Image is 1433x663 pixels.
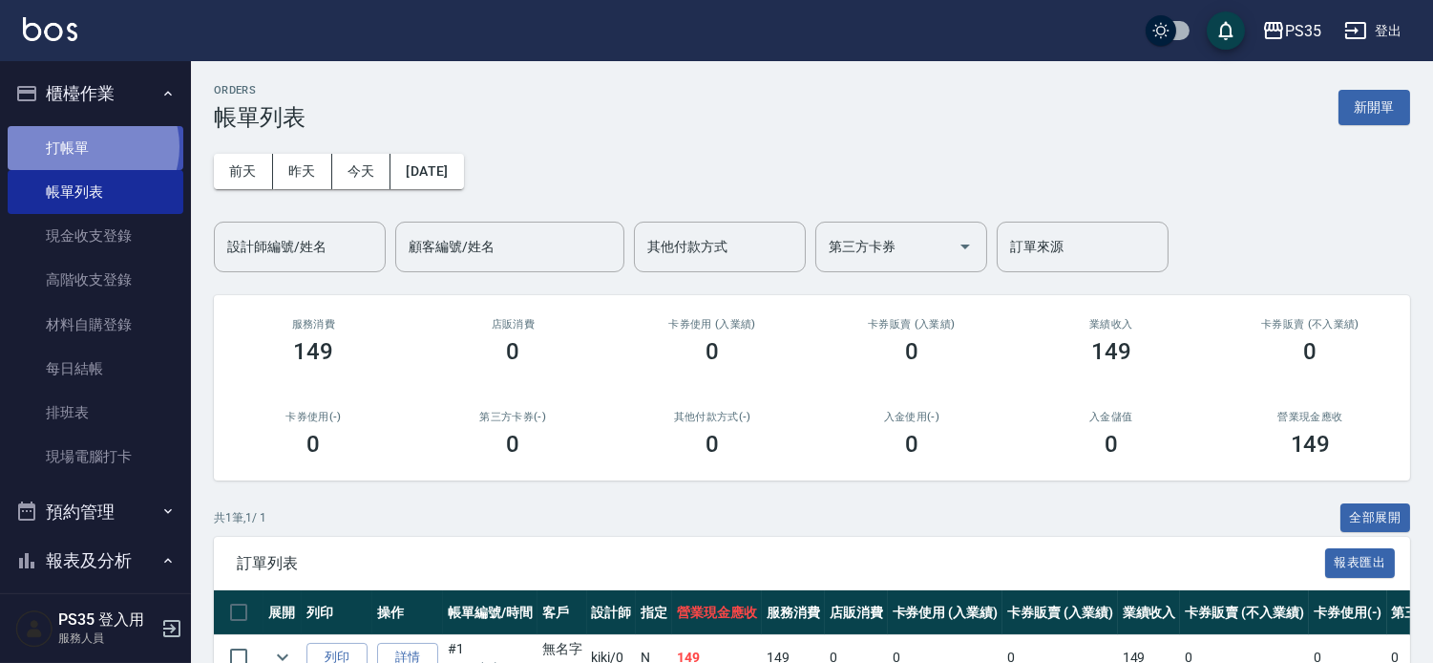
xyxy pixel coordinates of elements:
h3: 0 [905,338,918,365]
h3: 0 [706,431,719,458]
p: 服務人員 [58,630,156,647]
h2: 入金儲值 [1034,411,1188,423]
a: 報表匯出 [1325,553,1396,571]
h2: 其他付款方式(-) [636,411,790,423]
th: 卡券使用 (入業績) [888,590,1003,635]
h2: 第三方卡券(-) [436,411,590,423]
span: 訂單列表 [237,554,1325,573]
th: 卡券販賣 (不入業績) [1180,590,1308,635]
h2: 卡券使用 (入業績) [636,318,790,331]
a: 排班表 [8,391,183,435]
h2: 店販消費 [436,318,590,331]
h3: 0 [706,338,719,365]
h3: 0 [905,431,918,458]
th: 卡券販賣 (入業績) [1002,590,1118,635]
th: 營業現金應收 [672,590,762,635]
a: 高階收支登錄 [8,258,183,302]
button: 櫃檯作業 [8,69,183,118]
button: [DATE] [390,154,463,189]
h2: 入金使用(-) [834,411,988,423]
h2: 業績收入 [1034,318,1188,331]
button: 報表及分析 [8,536,183,586]
h3: 149 [1091,338,1131,365]
th: 帳單編號/時間 [443,590,537,635]
h3: 0 [506,338,519,365]
button: 登出 [1337,13,1410,49]
button: 全部展開 [1340,503,1411,533]
h2: 卡券販賣 (入業績) [834,318,988,331]
h3: 0 [1105,431,1118,458]
a: 帳單列表 [8,170,183,214]
a: 現場電腦打卡 [8,435,183,479]
div: 無名字 [542,639,582,659]
a: 打帳單 [8,126,183,170]
button: 報表匯出 [1325,548,1396,578]
h2: 營業現金應收 [1233,411,1387,423]
th: 客戶 [537,590,587,635]
a: 報表目錄 [8,593,183,637]
div: PS35 [1285,19,1321,43]
h3: 0 [306,431,320,458]
h3: 0 [1304,338,1317,365]
button: 預約管理 [8,487,183,537]
h2: ORDERS [214,84,306,96]
img: Person [15,610,53,648]
th: 操作 [372,590,443,635]
h3: 149 [1291,431,1331,458]
a: 每日結帳 [8,347,183,391]
a: 材料自購登錄 [8,303,183,347]
th: 服務消費 [762,590,825,635]
th: 店販消費 [825,590,888,635]
button: 新開單 [1338,90,1410,125]
h2: 卡券販賣 (不入業績) [1233,318,1387,331]
h5: PS35 登入用 [58,610,156,630]
a: 現金收支登錄 [8,214,183,258]
h2: 卡券使用(-) [237,411,390,423]
button: 今天 [332,154,391,189]
button: save [1207,11,1245,50]
h3: 149 [294,338,334,365]
button: Open [950,231,980,262]
th: 卡券使用(-) [1309,590,1387,635]
h3: 帳單列表 [214,104,306,131]
h3: 0 [506,431,519,458]
th: 指定 [636,590,672,635]
button: 前天 [214,154,273,189]
a: 新開單 [1338,97,1410,116]
h3: 服務消費 [237,318,390,331]
th: 展開 [263,590,302,635]
button: PS35 [1254,11,1329,51]
th: 列印 [302,590,372,635]
img: Logo [23,17,77,41]
th: 設計師 [587,590,637,635]
th: 業績收入 [1118,590,1181,635]
p: 共 1 筆, 1 / 1 [214,509,266,526]
button: 昨天 [273,154,332,189]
